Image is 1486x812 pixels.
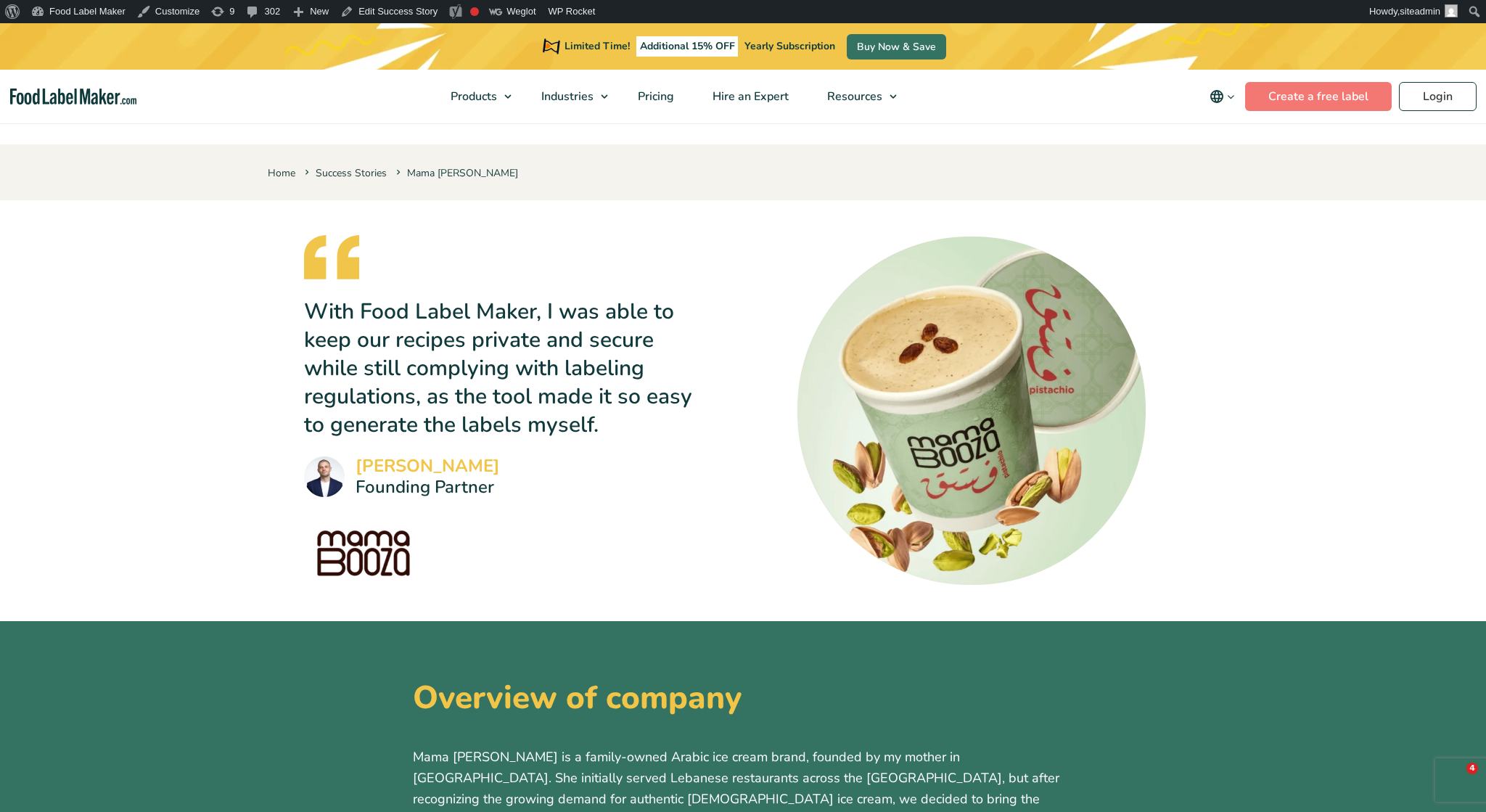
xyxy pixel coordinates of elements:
[268,166,295,180] a: Home
[633,89,676,104] span: Pricing
[565,39,630,53] span: Limited Time!
[393,166,518,180] span: Mama [PERSON_NAME]
[537,89,595,104] span: Industries
[522,70,615,123] a: Industries
[356,478,500,496] small: Founding Partner
[1466,763,1478,774] span: 4
[708,89,790,104] span: Hire an Expert
[316,166,387,180] a: Success Stories
[619,70,690,123] a: Pricing
[1437,763,1471,797] iframe: Intercom live chat
[636,36,739,57] span: Additional 15% OFF
[432,70,519,123] a: Products
[304,298,696,439] p: With Food Label Maker, I was able to keep our recipes private and secure while still complying wi...
[744,39,835,53] span: Yearly Subscription
[1245,82,1392,111] a: Create a free label
[1399,82,1477,111] a: Login
[823,89,884,104] span: Resources
[446,89,498,104] span: Products
[413,679,1073,718] h2: Overview of company
[470,7,479,16] div: Focus keyphrase not set
[847,34,946,60] a: Buy Now & Save
[356,457,500,475] cite: [PERSON_NAME]
[808,70,904,123] a: Resources
[694,70,805,123] a: Hire an Expert
[1400,6,1440,17] span: siteadmin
